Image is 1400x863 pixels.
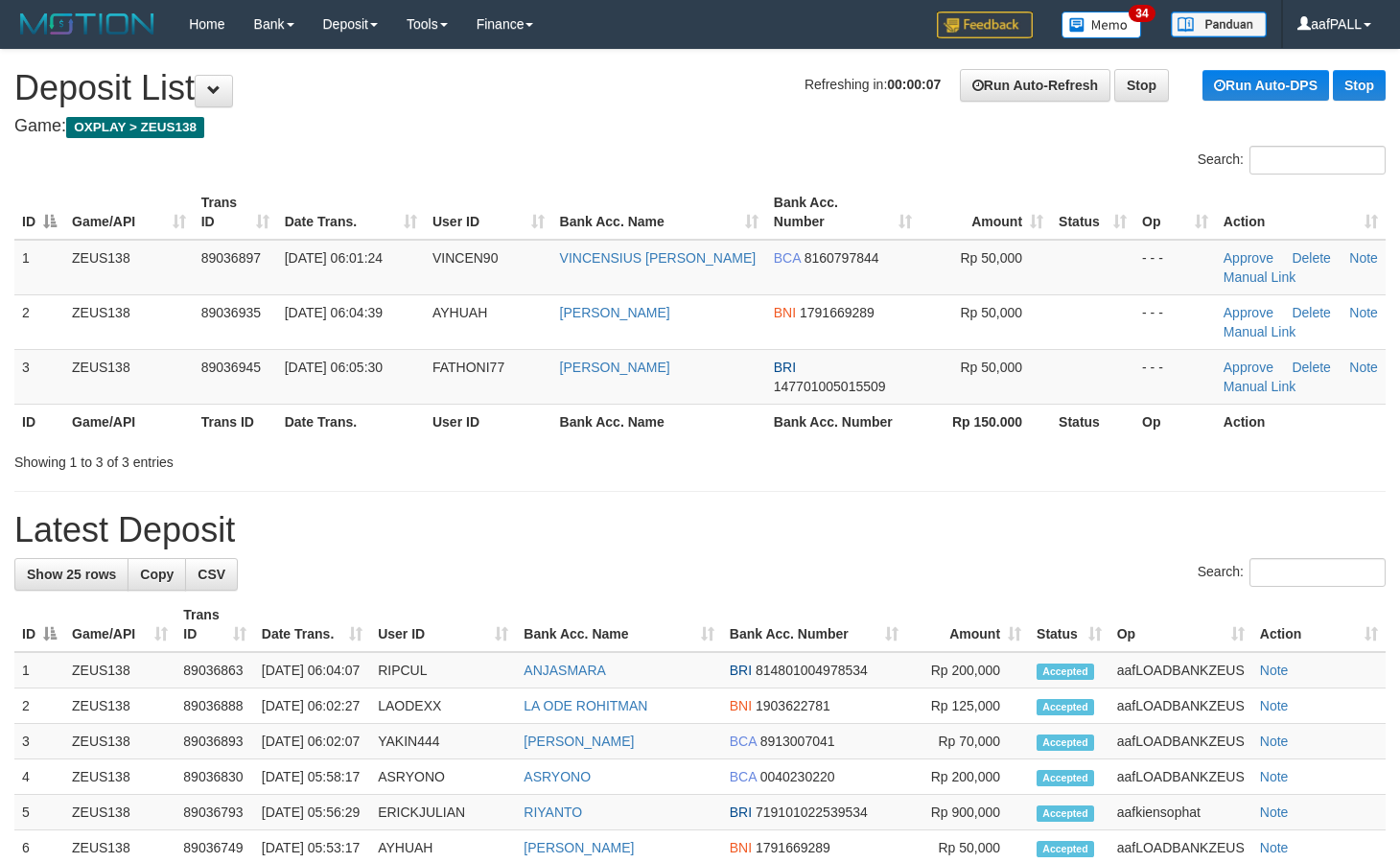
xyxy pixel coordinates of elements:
[906,597,1029,652] th: Amount: activate to sort column ascending
[432,250,498,266] span: VINCEN90
[1037,664,1094,680] span: Accepted
[14,759,64,795] td: 4
[1260,698,1289,713] a: Note
[1109,597,1252,652] th: Op: activate to sort column ascending
[1249,146,1386,175] input: Search:
[1252,597,1386,652] th: Action: activate to sort column ascending
[805,77,941,92] span: Refreshing in:
[1029,597,1109,652] th: Status: activate to sort column ascending
[960,305,1022,320] span: Rp 50,000
[1129,5,1155,22] span: 34
[1202,70,1329,101] a: Run Auto-DPS
[1260,663,1289,678] a: Note
[722,597,906,652] th: Bank Acc. Number: activate to sort column ascending
[1109,795,1252,830] td: aafkiensophat
[201,360,261,375] span: 89036945
[906,652,1029,688] td: Rp 200,000
[774,250,801,266] span: BCA
[560,250,757,266] a: VINCENSIUS [PERSON_NAME]
[560,305,670,320] a: [PERSON_NAME]
[370,795,516,830] td: ERICKJULIAN
[1216,404,1386,439] th: Action
[1109,688,1252,724] td: aafLOADBANKZEUS
[140,567,174,582] span: Copy
[64,652,175,688] td: ZEUS138
[14,240,64,295] td: 1
[14,117,1386,136] h4: Game:
[1260,769,1289,784] a: Note
[1062,12,1142,38] img: Button%20Memo.svg
[524,734,634,749] a: [PERSON_NAME]
[920,404,1052,439] th: Rp 150.000
[1249,558,1386,587] input: Search:
[198,567,225,582] span: CSV
[14,10,160,38] img: MOTION_logo.png
[64,759,175,795] td: ZEUS138
[774,305,796,320] span: BNI
[370,597,516,652] th: User ID: activate to sort column ascending
[432,305,487,320] span: AYHUAH
[906,688,1029,724] td: Rp 125,000
[730,840,752,855] span: BNI
[1109,759,1252,795] td: aafLOADBANKZEUS
[756,698,830,713] span: Copy 1903622781 to clipboard
[64,688,175,724] td: ZEUS138
[285,305,383,320] span: [DATE] 06:04:39
[730,663,752,678] span: BRI
[285,250,383,266] span: [DATE] 06:01:24
[1349,305,1378,320] a: Note
[175,759,254,795] td: 89036830
[524,840,634,855] a: [PERSON_NAME]
[277,185,425,240] th: Date Trans.: activate to sort column ascending
[1037,841,1094,857] span: Accepted
[64,294,194,349] td: ZEUS138
[254,724,370,759] td: [DATE] 06:02:07
[175,652,254,688] td: 89036863
[1051,404,1134,439] th: Status
[1037,770,1094,786] span: Accepted
[560,360,670,375] a: [PERSON_NAME]
[1134,294,1216,349] td: - - -
[730,734,757,749] span: BCA
[1349,360,1378,375] a: Note
[14,511,1386,549] h1: Latest Deposit
[1134,404,1216,439] th: Op
[66,117,204,138] span: OXPLAY > ZEUS138
[1171,12,1267,37] img: panduan.png
[175,597,254,652] th: Trans ID: activate to sort column ascending
[64,240,194,295] td: ZEUS138
[254,795,370,830] td: [DATE] 05:56:29
[425,185,552,240] th: User ID: activate to sort column ascending
[194,185,277,240] th: Trans ID: activate to sort column ascending
[552,185,766,240] th: Bank Acc. Name: activate to sort column ascending
[524,663,606,678] a: ANJASMARA
[516,597,721,652] th: Bank Acc. Name: activate to sort column ascending
[175,795,254,830] td: 89036793
[1224,269,1296,285] a: Manual Link
[64,724,175,759] td: ZEUS138
[730,698,752,713] span: BNI
[185,558,238,591] a: CSV
[920,185,1052,240] th: Amount: activate to sort column ascending
[887,77,941,92] strong: 00:00:07
[960,250,1022,266] span: Rp 50,000
[1224,360,1273,375] a: Approve
[370,688,516,724] td: LAODEXX
[64,404,194,439] th: Game/API
[1260,840,1289,855] a: Note
[960,360,1022,375] span: Rp 50,000
[425,404,552,439] th: User ID
[27,567,116,582] span: Show 25 rows
[1134,240,1216,295] td: - - -
[254,759,370,795] td: [DATE] 05:58:17
[1292,360,1330,375] a: Delete
[194,404,277,439] th: Trans ID
[805,250,879,266] span: Copy 8160797844 to clipboard
[1260,734,1289,749] a: Note
[285,360,383,375] span: [DATE] 06:05:30
[524,805,582,820] a: RIYANTO
[1037,805,1094,822] span: Accepted
[14,652,64,688] td: 1
[937,12,1033,38] img: Feedback.jpg
[756,663,868,678] span: Copy 814801004978534 to clipboard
